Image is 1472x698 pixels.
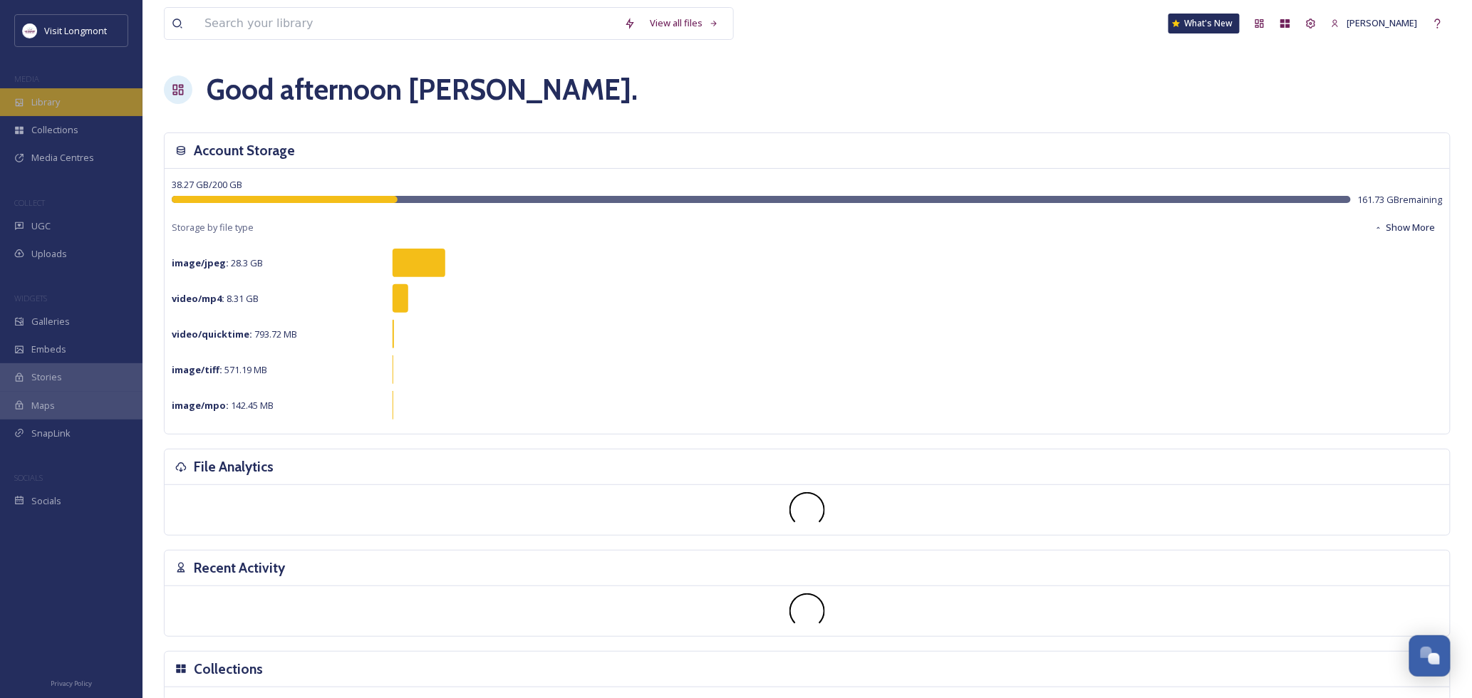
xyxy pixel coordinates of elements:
strong: video/quicktime : [172,328,252,340]
span: Uploads [31,247,67,261]
button: Show More [1367,214,1443,241]
span: Media Centres [31,151,94,165]
span: 161.73 GB remaining [1358,193,1443,207]
span: [PERSON_NAME] [1347,16,1418,29]
span: 142.45 MB [172,399,274,412]
span: WIDGETS [14,293,47,303]
span: Library [31,95,60,109]
span: SnapLink [31,427,71,440]
h3: File Analytics [194,457,274,477]
strong: image/mpo : [172,399,229,412]
a: What's New [1168,14,1240,33]
span: Privacy Policy [51,679,92,688]
span: 38.27 GB / 200 GB [172,178,242,191]
span: 793.72 MB [172,328,297,340]
input: Search your library [197,8,617,39]
span: SOCIALS [14,472,43,483]
button: Open Chat [1409,635,1451,677]
h3: Collections [194,659,263,679]
span: 571.19 MB [172,363,267,376]
span: MEDIA [14,73,39,84]
h3: Recent Activity [194,558,285,578]
strong: image/jpeg : [172,256,229,269]
strong: video/mp4 : [172,292,224,305]
span: 8.31 GB [172,292,259,305]
span: 28.3 GB [172,256,263,269]
h1: Good afternoon [PERSON_NAME] . [207,68,638,111]
span: COLLECT [14,197,45,208]
span: Storage by file type [172,221,254,234]
strong: image/tiff : [172,363,222,376]
span: Collections [31,123,78,137]
a: Privacy Policy [51,674,92,691]
a: [PERSON_NAME] [1324,9,1425,37]
a: View all files [643,9,726,37]
span: UGC [31,219,51,233]
span: Embeds [31,343,66,356]
h3: Account Storage [194,140,295,161]
span: Visit Longmont [44,24,107,37]
img: longmont.jpg [23,24,37,38]
span: Stories [31,370,62,384]
span: Galleries [31,315,70,328]
span: Maps [31,399,55,412]
span: Socials [31,494,61,508]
